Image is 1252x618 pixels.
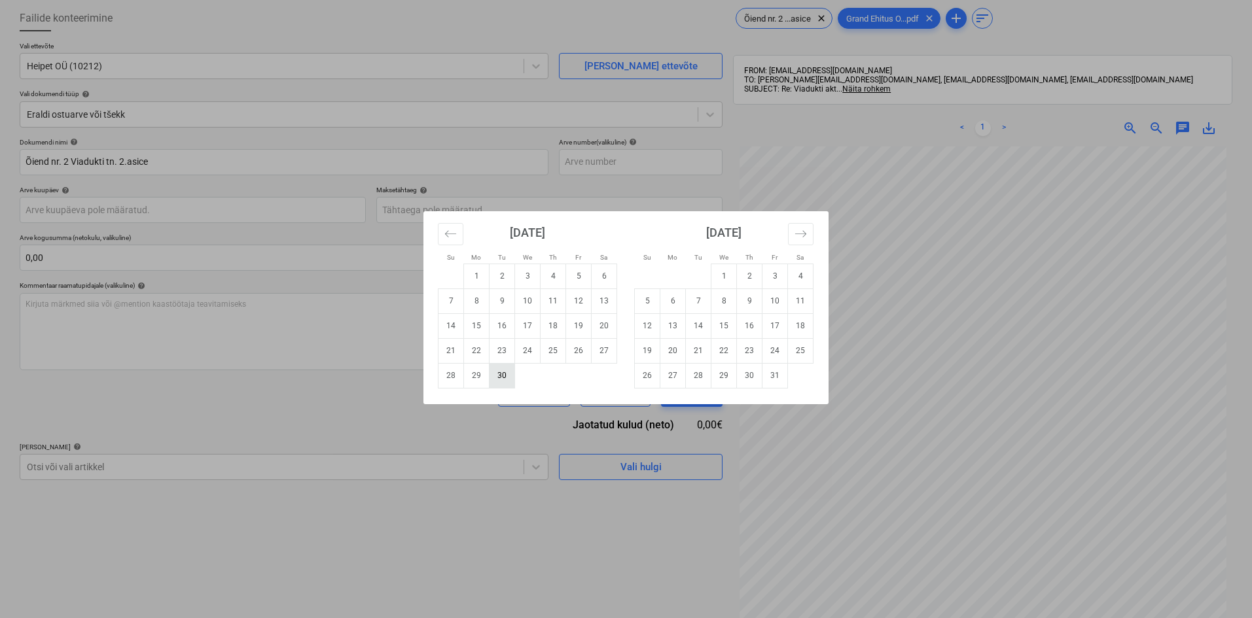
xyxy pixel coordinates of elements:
[592,264,617,288] td: Saturday, September 6, 2025
[788,288,814,313] td: Saturday, October 11, 2025
[541,288,566,313] td: Thursday, September 11, 2025
[464,288,490,313] td: Monday, September 8, 2025
[660,288,686,313] td: Monday, October 6, 2025
[490,338,515,363] td: Tuesday, September 23, 2025
[510,226,545,239] strong: [DATE]
[643,254,651,261] small: Su
[788,264,814,288] td: Saturday, October 4, 2025
[549,254,557,261] small: Th
[490,313,515,338] td: Tuesday, September 16, 2025
[719,254,728,261] small: We
[737,363,762,388] td: Thursday, October 30, 2025
[490,363,515,388] td: Tuesday, September 30, 2025
[464,264,490,288] td: Monday, September 1, 2025
[686,313,711,338] td: Tuesday, October 14, 2025
[566,313,592,338] td: Friday, September 19, 2025
[438,363,464,388] td: Sunday, September 28, 2025
[686,363,711,388] td: Tuesday, October 28, 2025
[592,288,617,313] td: Saturday, September 13, 2025
[515,264,541,288] td: Wednesday, September 3, 2025
[706,226,742,239] strong: [DATE]
[762,338,788,363] td: Friday, October 24, 2025
[711,288,737,313] td: Wednesday, October 8, 2025
[438,313,464,338] td: Sunday, September 14, 2025
[635,363,660,388] td: Sunday, October 26, 2025
[660,363,686,388] td: Monday, October 27, 2025
[788,338,814,363] td: Saturday, October 25, 2025
[541,264,566,288] td: Thursday, September 4, 2025
[592,313,617,338] td: Saturday, September 20, 2025
[438,288,464,313] td: Sunday, September 7, 2025
[1187,555,1252,618] div: Vestlusvidin
[438,338,464,363] td: Sunday, September 21, 2025
[575,254,581,261] small: Fr
[464,363,490,388] td: Monday, September 29, 2025
[694,254,702,261] small: Tu
[523,254,532,261] small: We
[762,313,788,338] td: Friday, October 17, 2025
[660,313,686,338] td: Monday, October 13, 2025
[566,264,592,288] td: Friday, September 5, 2025
[796,254,804,261] small: Sa
[490,288,515,313] td: Tuesday, September 9, 2025
[566,288,592,313] td: Friday, September 12, 2025
[600,254,607,261] small: Sa
[515,338,541,363] td: Wednesday, September 24, 2025
[788,313,814,338] td: Saturday, October 18, 2025
[737,264,762,288] td: Thursday, October 2, 2025
[438,223,463,245] button: Move backward to switch to the previous month.
[566,338,592,363] td: Friday, September 26, 2025
[762,264,788,288] td: Friday, October 3, 2025
[711,338,737,363] td: Wednesday, October 22, 2025
[490,264,515,288] td: Tuesday, September 2, 2025
[498,254,506,261] small: Tu
[762,363,788,388] td: Friday, October 31, 2025
[660,338,686,363] td: Monday, October 20, 2025
[515,313,541,338] td: Wednesday, September 17, 2025
[711,313,737,338] td: Wednesday, October 15, 2025
[423,211,829,404] div: Calendar
[772,254,778,261] small: Fr
[737,313,762,338] td: Thursday, October 16, 2025
[711,363,737,388] td: Wednesday, October 29, 2025
[471,254,481,261] small: Mo
[686,338,711,363] td: Tuesday, October 21, 2025
[541,313,566,338] td: Thursday, September 18, 2025
[515,288,541,313] td: Wednesday, September 10, 2025
[464,338,490,363] td: Monday, September 22, 2025
[668,254,677,261] small: Mo
[464,313,490,338] td: Monday, September 15, 2025
[635,288,660,313] td: Sunday, October 5, 2025
[788,223,814,245] button: Move forward to switch to the next month.
[1187,555,1252,618] iframe: Chat Widget
[635,338,660,363] td: Sunday, October 19, 2025
[592,338,617,363] td: Saturday, September 27, 2025
[737,338,762,363] td: Thursday, October 23, 2025
[711,264,737,288] td: Wednesday, October 1, 2025
[541,338,566,363] td: Thursday, September 25, 2025
[737,288,762,313] td: Thursday, October 9, 2025
[745,254,753,261] small: Th
[762,288,788,313] td: Friday, October 10, 2025
[686,288,711,313] td: Tuesday, October 7, 2025
[635,313,660,338] td: Sunday, October 12, 2025
[447,254,455,261] small: Su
